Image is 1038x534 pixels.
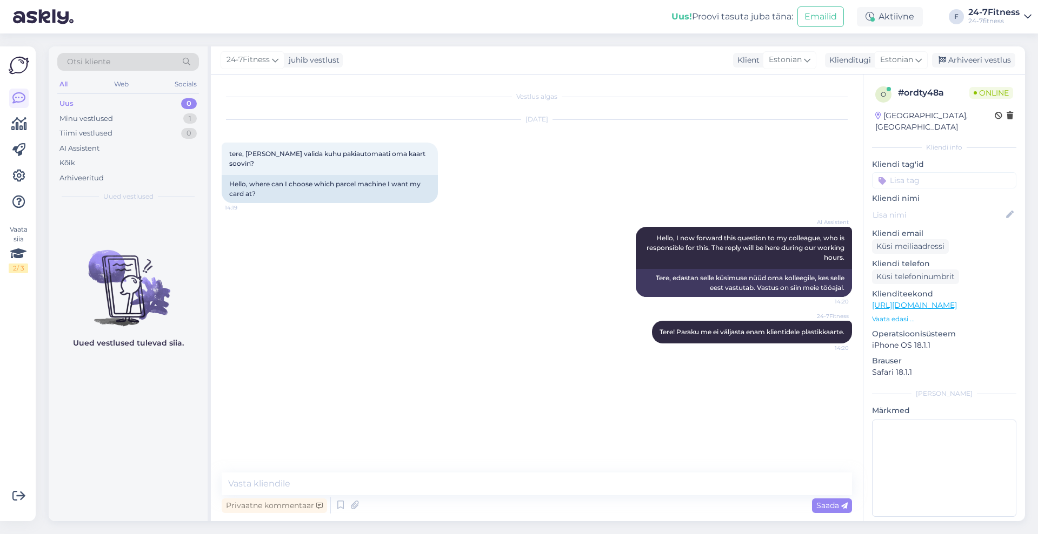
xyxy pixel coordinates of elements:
[949,9,964,24] div: F
[872,288,1016,300] p: Klienditeekond
[872,258,1016,269] p: Kliendi telefon
[181,98,197,109] div: 0
[733,55,760,66] div: Klient
[59,143,99,154] div: AI Assistent
[49,231,208,328] img: No chats
[898,86,969,99] div: # ordty48a
[9,263,28,273] div: 2 / 3
[872,143,1016,152] div: Kliendi info
[797,6,844,27] button: Emailid
[59,113,113,124] div: Minu vestlused
[872,239,949,254] div: Küsi meiliaadressi
[969,87,1013,99] span: Online
[227,54,270,66] span: 24-7Fitness
[808,298,849,306] span: 14:20
[59,98,74,109] div: Uus
[222,175,438,203] div: Hello, where can I choose which parcel machine I want my card at?
[636,269,852,297] div: Tere, edastan selle küsimuse nüüd oma kolleegile, kes selle eest vastutab. Vastus on siin meie tö...
[872,172,1016,188] input: Lisa tag
[222,498,327,513] div: Privaatne kommentaar
[112,77,131,91] div: Web
[57,77,70,91] div: All
[872,367,1016,378] p: Safari 18.1.1
[222,92,852,102] div: Vestlus algas
[59,173,104,184] div: Arhiveeritud
[769,54,802,66] span: Estonian
[808,312,849,320] span: 24-7Fitness
[872,340,1016,351] p: iPhone OS 18.1.1
[225,204,265,212] span: 14:19
[872,405,1016,416] p: Märkmed
[73,337,184,349] p: Uued vestlused tulevad siia.
[880,54,913,66] span: Estonian
[59,158,75,168] div: Kõik
[67,56,110,67] span: Otsi kliente
[872,228,1016,239] p: Kliendi email
[808,344,849,352] span: 14:20
[872,159,1016,170] p: Kliendi tag'id
[872,328,1016,340] p: Operatsioonisüsteem
[932,53,1015,67] div: Arhiveeri vestlus
[825,55,871,66] div: Klienditugi
[229,150,427,167] span: tere, [PERSON_NAME] valida kuhu pakiautomaati oma kaart soovin?
[968,8,1020,17] div: 24-7Fitness
[671,11,692,22] b: Uus!
[183,113,197,124] div: 1
[968,17,1020,25] div: 24-7fitness
[875,110,995,133] div: [GEOGRAPHIC_DATA], [GEOGRAPHIC_DATA]
[881,90,886,98] span: o
[872,193,1016,204] p: Kliendi nimi
[181,128,197,139] div: 0
[968,8,1032,25] a: 24-7Fitness24-7fitness
[103,192,154,201] span: Uued vestlused
[872,389,1016,398] div: [PERSON_NAME]
[671,10,793,23] div: Proovi tasuta juba täna:
[9,225,28,273] div: Vaata siia
[808,218,849,226] span: AI Assistent
[647,234,846,261] span: Hello, I now forward this question to my colleague, who is responsible for this. The reply will b...
[872,300,957,310] a: [URL][DOMAIN_NAME]
[59,128,112,139] div: Tiimi vestlused
[284,55,340,66] div: juhib vestlust
[172,77,199,91] div: Socials
[660,328,844,336] span: Tere! Paraku me ei väljasta enam klientidele plastikkaarte.
[872,355,1016,367] p: Brauser
[872,314,1016,324] p: Vaata edasi ...
[222,114,852,124] div: [DATE]
[872,269,959,284] div: Küsi telefoninumbrit
[873,209,1004,221] input: Lisa nimi
[816,501,848,510] span: Saada
[857,7,923,26] div: Aktiivne
[9,55,29,76] img: Askly Logo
